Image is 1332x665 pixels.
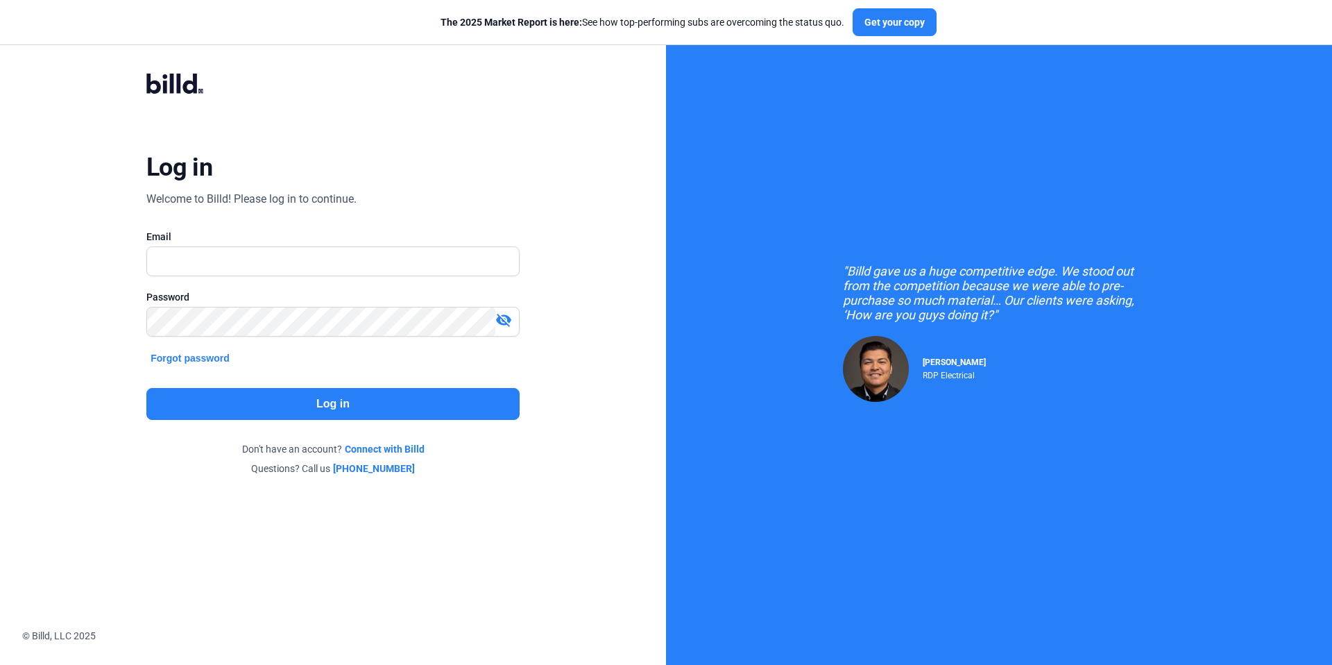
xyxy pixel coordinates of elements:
div: Log in [146,152,212,183]
span: The 2025 Market Report is here: [441,17,582,28]
div: "Billd gave us a huge competitive edge. We stood out from the competition because we were able to... [843,264,1155,322]
span: [PERSON_NAME] [923,357,986,367]
div: See how top-performing subs are overcoming the status quo. [441,15,844,29]
mat-icon: visibility_off [495,312,512,328]
div: Questions? Call us [146,462,520,475]
div: Password [146,290,520,304]
button: Forgot password [146,351,234,366]
a: [PHONE_NUMBER] [333,462,415,475]
div: Email [146,230,520,244]
button: Get your copy [853,8,937,36]
button: Log in [146,388,520,420]
div: Welcome to Billd! Please log in to continue. [146,191,357,208]
div: RDP Electrical [923,367,986,380]
a: Connect with Billd [345,442,425,456]
div: Don't have an account? [146,442,520,456]
img: Raul Pacheco [843,336,909,402]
